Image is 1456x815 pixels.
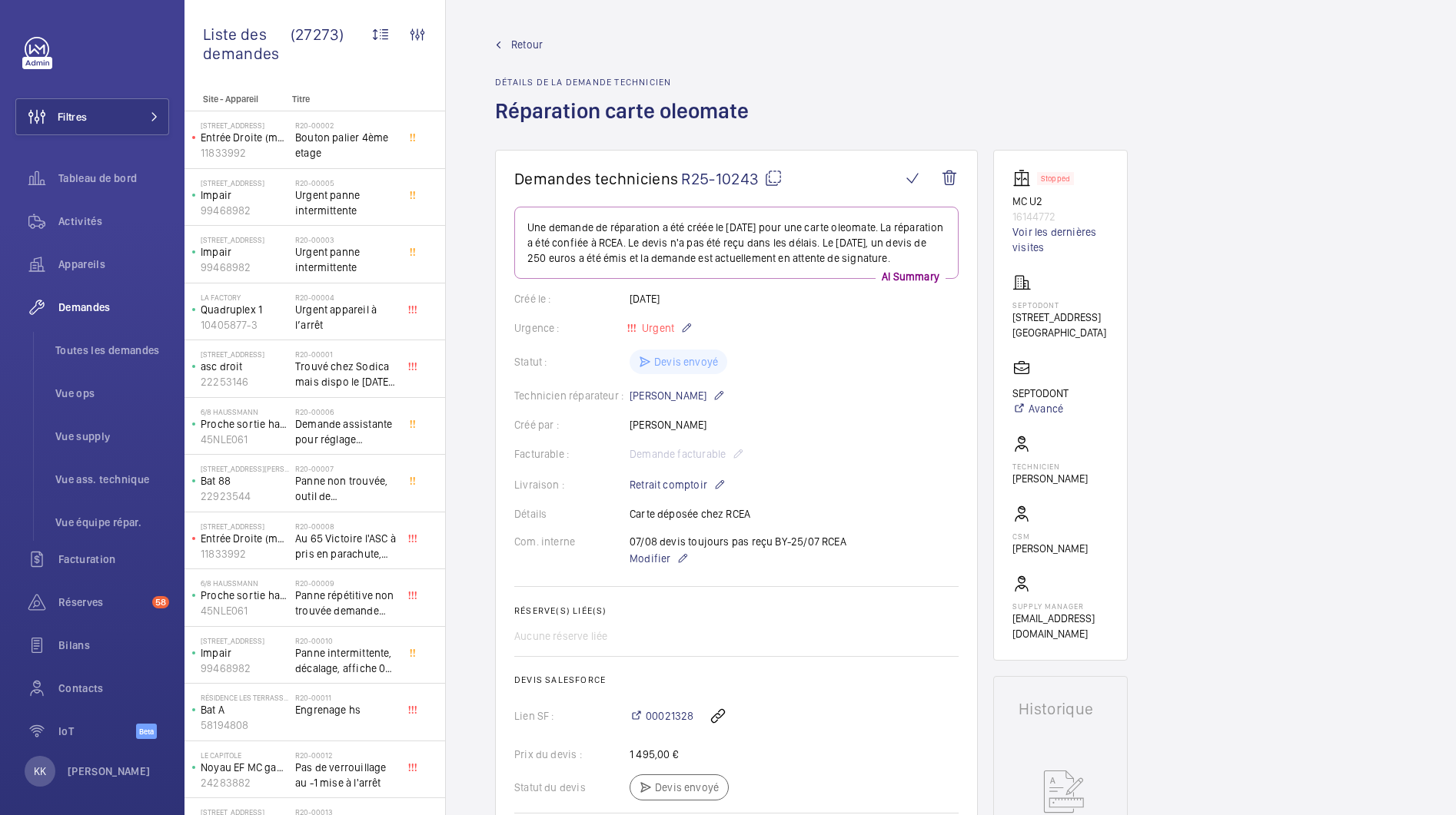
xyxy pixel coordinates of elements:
[292,94,394,104] p: Titre
[1012,325,1106,340] p: [GEOGRAPHIC_DATA]
[295,130,397,161] span: Bouton palier 4ème etage
[295,473,397,504] span: Panne non trouvée, outil de déverouillouge impératif pour le diagnostic
[55,472,169,487] span: Vue ass. technique
[1012,169,1037,187] img: elevator.svg
[201,464,289,473] p: [STREET_ADDRESS][PERSON_NAME]
[295,244,397,275] span: Urgent panne intermittente
[514,605,959,616] h2: Réserve(s) liée(s)
[295,407,397,416] h2: R20-00006
[295,293,397,302] h2: R20-00004
[201,293,289,302] p: La Factory
[1012,532,1088,541] p: CSM
[201,416,289,432] p: Proche sortie hall Pelletier
[1012,601,1109,611] p: Supply manager
[201,187,289,203] p: Impair
[58,681,169,696] span: Contacts
[295,235,397,244] h2: R20-00003
[201,350,289,359] p: [STREET_ADDRESS]
[201,775,289,790] p: 24283882
[136,724,157,739] span: Beta
[1012,462,1088,471] p: Technicien
[295,702,397,717] span: Engrenage hs
[876,269,946,284] p: AI Summary
[295,578,397,588] h2: R20-00009
[295,350,397,359] h2: R20-00001
[201,546,289,562] p: 11833992
[201,750,289,760] p: Le Capitole
[201,407,289,416] p: 6/8 Haussmann
[201,702,289,717] p: Bat A
[201,244,289,260] p: Impair
[201,302,289,317] p: Quadruplex 1
[201,359,289,374] p: asc droit
[681,169,783,188] span: R25-10243
[295,531,397,562] span: Au 65 Victoire l'ASC à pris en parachute, toutes les sécu coupé, il est au 3 ème, asc sans machin...
[201,489,289,504] p: 22923544
[55,429,169,444] span: Vue supply
[295,645,397,676] span: Panne intermittente, décalage, affiche 0 au palier alors que l'appareil se trouve au 1er étage, c...
[58,214,169,229] span: Activités
[511,37,543,52] span: Retour
[201,145,289,161] p: 11833992
[295,693,397,702] h2: R20-00011
[1012,386,1069,401] p: SEPTODONT
[58,109,87,124] span: Filtres
[201,693,289,702] p: Résidence les Terrasse - [STREET_ADDRESS]
[1012,194,1109,209] p: MC U2
[1012,300,1106,310] p: Septodont
[201,522,289,531] p: [STREET_ADDRESS]
[295,359,397,389] span: Trouvé chez Sodica mais dispo le [DATE] [URL][DOMAIN_NAME]
[514,674,959,685] h2: Devis Salesforce
[639,322,674,334] span: Urgent
[1012,310,1106,325] p: [STREET_ADDRESS]
[201,661,289,676] p: 99468982
[201,121,289,130] p: [STREET_ADDRESS]
[201,531,289,546] p: Entrée Droite (monte-charge)
[58,171,169,186] span: Tableau de bord
[527,220,946,266] p: Une demande de réparation a été créée le [DATE] pour une carte oleomate. La réparation a été conf...
[55,386,169,401] span: Vue ops
[1019,701,1102,717] h1: Historique
[295,636,397,645] h2: R20-00010
[201,130,289,145] p: Entrée Droite (monte-charge)
[68,764,151,779] p: [PERSON_NAME]
[201,588,289,603] p: Proche sortie hall Pelletier
[152,596,169,608] span: 58
[34,764,46,779] p: KK
[201,578,289,588] p: 6/8 Haussmann
[201,317,289,333] p: 10405877-3
[201,645,289,661] p: Impair
[55,515,169,530] span: Vue équipe répar.
[201,636,289,645] p: [STREET_ADDRESS]
[58,300,169,315] span: Demandes
[15,98,169,135] button: Filtres
[201,603,289,618] p: 45NLE061
[514,169,678,188] span: Demandes techniciens
[1012,541,1088,556] p: [PERSON_NAME]
[1041,176,1070,181] p: Stopped
[58,638,169,653] span: Bilans
[58,257,169,272] span: Appareils
[184,94,286,104] p: Site - Appareil
[295,760,397,790] span: Pas de verrouillage au -1 mise à l'arrêt
[295,178,397,187] h2: R20-00005
[201,760,289,775] p: Noyau EF MC gauche
[201,178,289,187] p: [STREET_ADDRESS]
[495,97,758,150] h1: Réparation carte oleomate
[1012,611,1109,641] p: [EMAIL_ADDRESS][DOMAIN_NAME]
[630,708,693,724] a: 00021328
[295,750,397,760] h2: R20-00012
[295,302,397,333] span: Urgent appareil à l’arrêt
[203,25,291,63] span: Liste des demandes
[201,374,289,389] p: 22253146
[630,551,670,566] span: Modifier
[201,235,289,244] p: [STREET_ADDRESS]
[295,187,397,218] span: Urgent panne intermittente
[58,724,136,739] span: IoT
[58,595,146,610] span: Réserves
[58,552,169,567] span: Facturation
[295,464,397,473] h2: R20-00007
[1012,209,1109,224] p: 16144772
[295,522,397,531] h2: R20-00008
[646,708,693,724] span: 00021328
